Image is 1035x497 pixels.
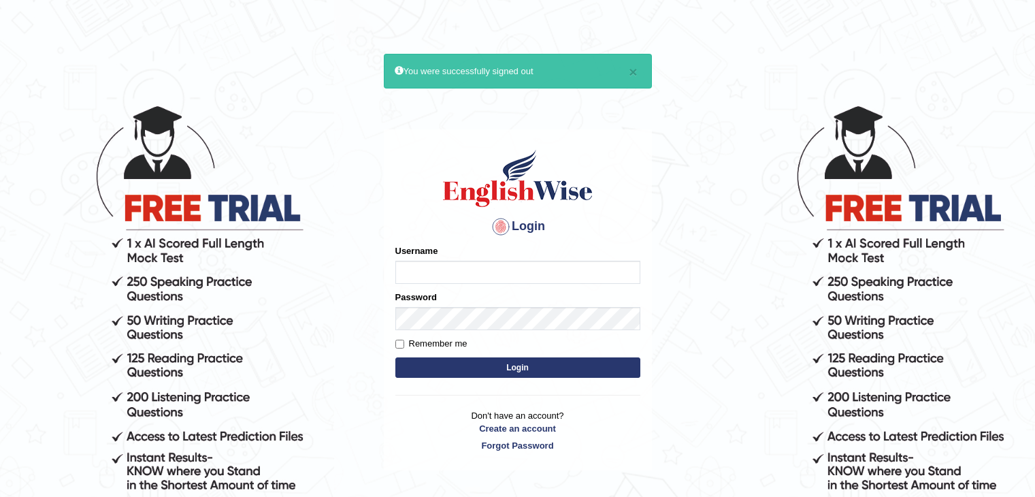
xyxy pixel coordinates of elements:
div: You were successfully signed out [384,54,652,89]
a: Create an account [395,422,640,435]
p: Don't have an account? [395,409,640,451]
button: Login [395,357,640,378]
button: × [629,65,637,79]
label: Username [395,244,438,257]
input: Remember me [395,340,404,349]
label: Remember me [395,337,467,351]
a: Forgot Password [395,439,640,452]
img: Logo of English Wise sign in for intelligent practice with AI [440,148,595,209]
h4: Login [395,216,640,238]
label: Password [395,291,437,304]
